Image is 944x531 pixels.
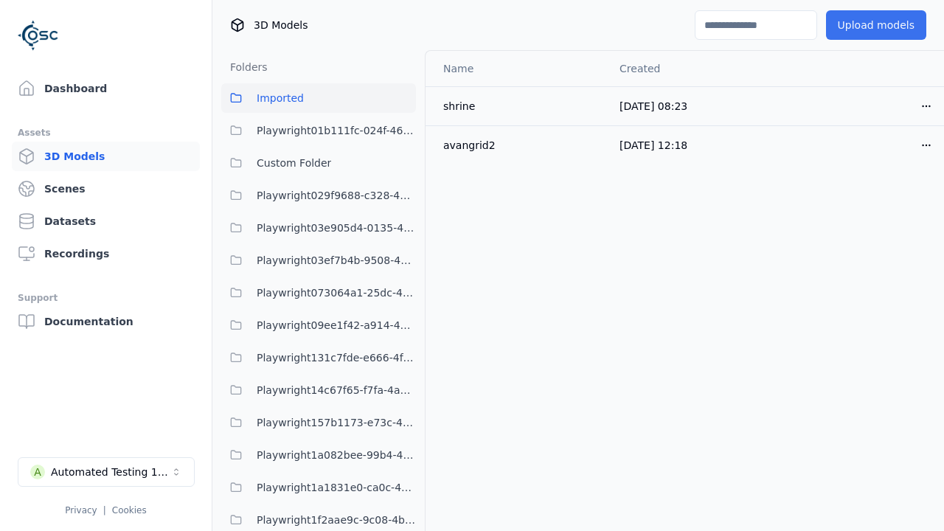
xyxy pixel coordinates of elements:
[30,465,45,479] div: A
[257,219,416,237] span: Playwright03e905d4-0135-4922-94e2-0c56aa41bf04
[221,408,416,437] button: Playwright157b1173-e73c-4808-a1ac-12e2e4cec217
[18,289,194,307] div: Support
[608,51,775,86] th: Created
[12,239,200,268] a: Recordings
[12,307,200,336] a: Documentation
[18,457,195,487] button: Select a workspace
[221,83,416,113] button: Imported
[257,89,304,107] span: Imported
[18,124,194,142] div: Assets
[257,414,416,431] span: Playwright157b1173-e73c-4808-a1ac-12e2e4cec217
[65,505,97,516] a: Privacy
[112,505,147,516] a: Cookies
[619,100,687,112] span: [DATE] 08:23
[18,15,59,56] img: Logo
[257,479,416,496] span: Playwright1a1831e0-ca0c-4e14-bc08-f87064ef1ded
[426,51,608,86] th: Name
[221,343,416,372] button: Playwright131c7fde-e666-4f3e-be7e-075966dc97bc
[257,284,416,302] span: Playwright073064a1-25dc-42be-bd5d-9b023c0ea8dd
[12,74,200,103] a: Dashboard
[12,142,200,171] a: 3D Models
[12,174,200,204] a: Scenes
[443,99,596,114] div: shrine
[221,440,416,470] button: Playwright1a082bee-99b4-4375-8133-1395ef4c0af5
[12,206,200,236] a: Datasets
[103,505,106,516] span: |
[257,349,416,367] span: Playwright131c7fde-e666-4f3e-be7e-075966dc97bc
[221,148,416,178] button: Custom Folder
[221,473,416,502] button: Playwright1a1831e0-ca0c-4e14-bc08-f87064ef1ded
[221,116,416,145] button: Playwright01b111fc-024f-466d-9bae-c06bfb571c6d
[257,381,416,399] span: Playwright14c67f65-f7fa-4a69-9dce-fa9a259dcaa1
[221,310,416,340] button: Playwright09ee1f42-a914-43b3-abf1-e7ca57cf5f96
[221,278,416,308] button: Playwright073064a1-25dc-42be-bd5d-9b023c0ea8dd
[619,139,687,151] span: [DATE] 12:18
[221,213,416,243] button: Playwright03e905d4-0135-4922-94e2-0c56aa41bf04
[443,138,596,153] div: avangrid2
[257,122,416,139] span: Playwright01b111fc-024f-466d-9bae-c06bfb571c6d
[257,316,416,334] span: Playwright09ee1f42-a914-43b3-abf1-e7ca57cf5f96
[826,10,926,40] button: Upload models
[254,18,308,32] span: 3D Models
[257,187,416,204] span: Playwright029f9688-c328-482d-9c42-3b0c529f8514
[257,446,416,464] span: Playwright1a082bee-99b4-4375-8133-1395ef4c0af5
[51,465,170,479] div: Automated Testing 1 - Playwright
[221,181,416,210] button: Playwright029f9688-c328-482d-9c42-3b0c529f8514
[221,375,416,405] button: Playwright14c67f65-f7fa-4a69-9dce-fa9a259dcaa1
[221,60,268,74] h3: Folders
[257,251,416,269] span: Playwright03ef7b4b-9508-47f0-8afd-5e0ec78663fc
[257,511,416,529] span: Playwright1f2aae9c-9c08-4bb6-a2d5-dc0ac64e971c
[221,246,416,275] button: Playwright03ef7b4b-9508-47f0-8afd-5e0ec78663fc
[257,154,331,172] span: Custom Folder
